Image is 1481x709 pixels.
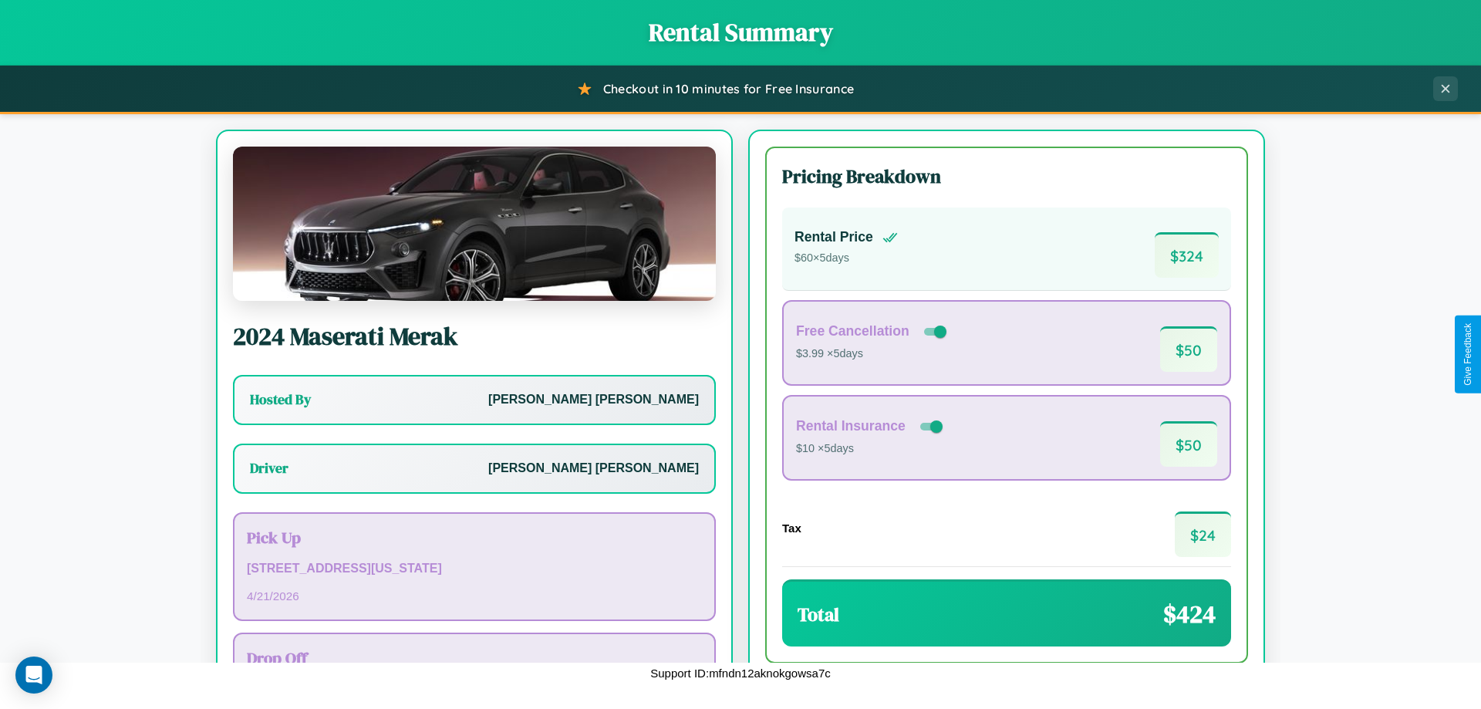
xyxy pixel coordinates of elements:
[798,602,839,627] h3: Total
[1160,421,1217,467] span: $ 50
[796,418,906,434] h4: Rental Insurance
[1160,326,1217,372] span: $ 50
[488,389,699,411] p: [PERSON_NAME] [PERSON_NAME]
[650,663,830,684] p: Support ID: mfndn12aknokgowsa7c
[247,647,702,669] h3: Drop Off
[247,586,702,606] p: 4 / 21 / 2026
[603,81,854,96] span: Checkout in 10 minutes for Free Insurance
[15,15,1466,49] h1: Rental Summary
[796,344,950,364] p: $3.99 × 5 days
[1163,597,1216,631] span: $ 424
[1155,232,1219,278] span: $ 324
[488,457,699,480] p: [PERSON_NAME] [PERSON_NAME]
[15,657,52,694] div: Open Intercom Messenger
[1462,323,1473,386] div: Give Feedback
[247,558,702,580] p: [STREET_ADDRESS][US_STATE]
[233,147,716,301] img: Maserati Merak
[250,459,288,478] h3: Driver
[796,323,909,339] h4: Free Cancellation
[794,229,873,245] h4: Rental Price
[796,439,946,459] p: $10 × 5 days
[794,248,898,268] p: $ 60 × 5 days
[782,164,1231,189] h3: Pricing Breakdown
[1175,511,1231,557] span: $ 24
[233,319,716,353] h2: 2024 Maserati Merak
[782,522,801,535] h4: Tax
[250,390,311,409] h3: Hosted By
[247,526,702,549] h3: Pick Up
